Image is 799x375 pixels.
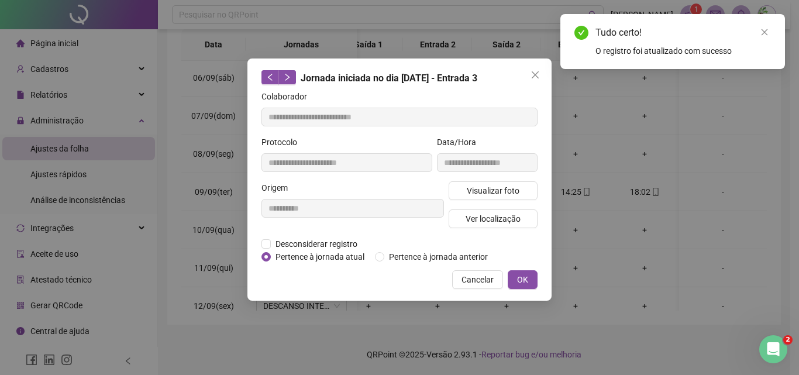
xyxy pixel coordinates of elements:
button: Cancelar [452,270,503,289]
div: Jornada iniciada no dia [DATE] - Entrada 3 [261,70,538,85]
button: left [261,70,279,84]
span: 2 [783,335,793,345]
span: Desconsiderar registro [271,238,362,250]
button: Ver localização [449,209,538,228]
span: Ver localização [466,212,521,225]
div: O registro foi atualizado com sucesso [595,44,771,57]
label: Origem [261,181,295,194]
div: Tudo certo! [595,26,771,40]
span: check-circle [574,26,588,40]
button: Close [526,66,545,84]
button: Visualizar foto [449,181,538,200]
button: right [278,70,296,84]
a: Close [758,26,771,39]
label: Protocolo [261,136,305,149]
span: close [531,70,540,80]
span: Pertence à jornada anterior [384,250,493,263]
label: Data/Hora [437,136,484,149]
span: Cancelar [462,273,494,286]
span: left [266,73,274,81]
span: close [760,28,769,36]
span: right [283,73,291,81]
button: OK [508,270,538,289]
span: Visualizar foto [467,184,519,197]
span: Pertence à jornada atual [271,250,369,263]
label: Colaborador [261,90,315,103]
span: OK [517,273,528,286]
iframe: Intercom live chat [759,335,787,363]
